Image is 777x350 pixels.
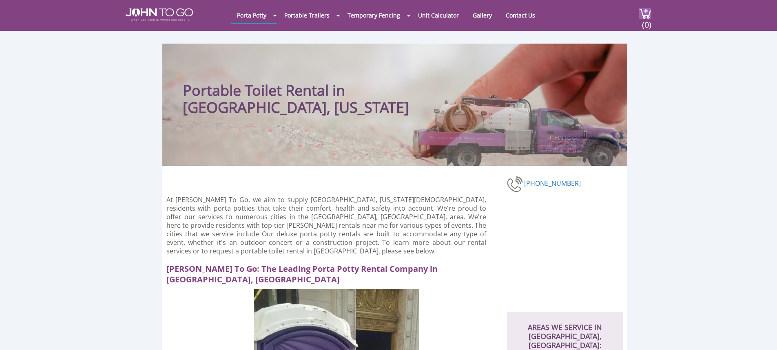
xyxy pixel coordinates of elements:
[467,7,498,23] a: Gallery
[126,8,193,21] img: JOHN to go
[639,8,651,19] img: cart a
[231,7,272,23] a: Porta Potty
[278,7,336,23] a: Portable Trailers
[183,60,446,116] h1: Portable Toilet Rental in [GEOGRAPHIC_DATA], [US_STATE]
[403,90,623,166] img: Truck
[507,175,524,193] img: phone-number
[341,7,406,23] a: Temporary Fencing
[524,178,581,187] a: [PHONE_NUMBER]
[642,13,651,30] span: (0)
[515,312,615,350] h2: AREAS WE SERVICE IN [GEOGRAPHIC_DATA], [GEOGRAPHIC_DATA]:
[166,196,487,255] p: At [PERSON_NAME] To Go, we aim to supply [GEOGRAPHIC_DATA], [US_STATE][DEMOGRAPHIC_DATA], residen...
[412,7,465,23] a: Unit Calculator
[500,7,541,23] a: Contact Us
[166,260,494,285] h2: [PERSON_NAME] To Go: The Leading Porta Potty Rental Company in [GEOGRAPHIC_DATA], [GEOGRAPHIC_DATA]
